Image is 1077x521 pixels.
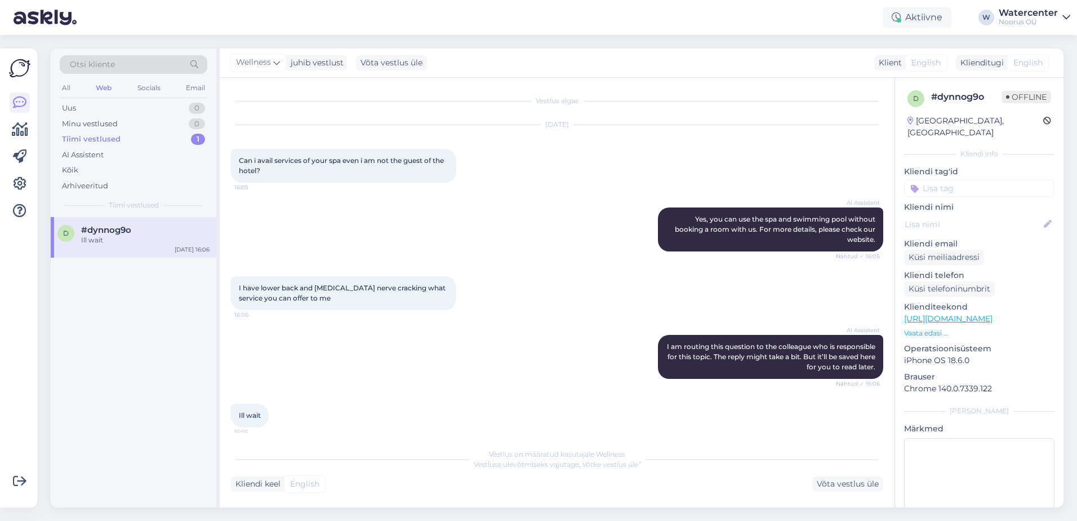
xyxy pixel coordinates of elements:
span: English [1013,57,1043,69]
div: Email [184,81,207,95]
span: AI Assistent [838,326,880,334]
span: Nähtud ✓ 16:06 [836,379,880,388]
span: 16:06 [234,428,277,436]
p: Brauser [904,371,1054,383]
div: # dynnog9o [931,90,1002,104]
div: Kliendi info [904,149,1054,159]
div: All [60,81,73,95]
div: Uus [62,103,76,114]
p: Operatsioonisüsteem [904,343,1054,355]
div: Võta vestlus üle [812,476,883,492]
div: Kliendi keel [231,478,281,490]
div: W [978,10,994,25]
span: Nähtud ✓ 16:05 [836,252,880,260]
div: 0 [189,118,205,130]
div: Web [94,81,114,95]
span: Can i avail services of your spa even i am not the guest of the hotel? [239,156,446,175]
div: Aktiivne [883,7,951,28]
i: „Võtke vestlus üle” [579,460,641,469]
p: Kliendi telefon [904,270,1054,281]
p: Chrome 140.0.7339.122 [904,383,1054,395]
span: I have lower back and [MEDICAL_DATA] nerve cracking what service you can offer to me [239,284,447,302]
span: Yes, you can use the spa and swimming pool without booking a room with us. For more details, plea... [675,215,877,244]
span: Offline [1002,91,1051,103]
div: Klienditugi [956,57,1004,69]
div: juhib vestlust [286,57,344,69]
span: Vestlus on määratud kasutajale Wellness [489,450,625,458]
div: 1 [191,134,205,145]
div: [GEOGRAPHIC_DATA], [GEOGRAPHIC_DATA] [907,115,1043,139]
div: Klient [874,57,902,69]
span: AI Assistent [838,198,880,207]
div: 0 [189,103,205,114]
span: English [290,478,319,490]
div: Arhiveeritud [62,180,108,192]
div: AI Assistent [62,149,104,161]
span: Otsi kliente [70,59,115,70]
div: Watercenter [999,8,1058,17]
input: Lisa tag [904,180,1054,197]
input: Lisa nimi [905,218,1042,231]
div: Minu vestlused [62,118,118,130]
span: Vestluse ülevõtmiseks vajutage [474,460,641,469]
p: Klienditeekond [904,301,1054,313]
span: d [913,94,919,103]
div: [DATE] 16:06 [175,245,210,254]
span: 16:05 [234,183,277,192]
a: WatercenterNoorus OÜ [999,8,1070,27]
p: Kliendi tag'id [904,166,1054,178]
p: Vaata edasi ... [904,328,1054,338]
span: I am routing this question to the colleague who is responsible for this topic. The reply might ta... [667,342,877,371]
span: Ill wait [239,411,261,420]
span: #dynnog9o [81,225,131,235]
p: Kliendi nimi [904,201,1054,213]
div: [PERSON_NAME] [904,406,1054,416]
div: Noorus OÜ [999,17,1058,27]
p: Märkmed [904,423,1054,435]
div: Kõik [62,165,78,176]
span: d [63,229,69,237]
a: [URL][DOMAIN_NAME] [904,314,993,324]
span: 16:06 [234,311,277,319]
div: Socials [135,81,163,95]
p: Kliendi email [904,238,1054,250]
p: iPhone OS 18.6.0 [904,355,1054,367]
div: Tiimi vestlused [62,134,121,145]
div: Vestlus algas [231,96,883,106]
div: [DATE] [231,120,883,130]
img: Askly Logo [9,58,30,79]
span: English [911,57,941,69]
div: Ill wait [81,235,210,245]
div: Küsi telefoninumbrit [904,281,995,297]
span: Wellness [236,56,271,69]
div: Võta vestlus üle [356,55,427,70]
span: Tiimi vestlused [109,200,159,210]
div: Küsi meiliaadressi [904,250,984,265]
